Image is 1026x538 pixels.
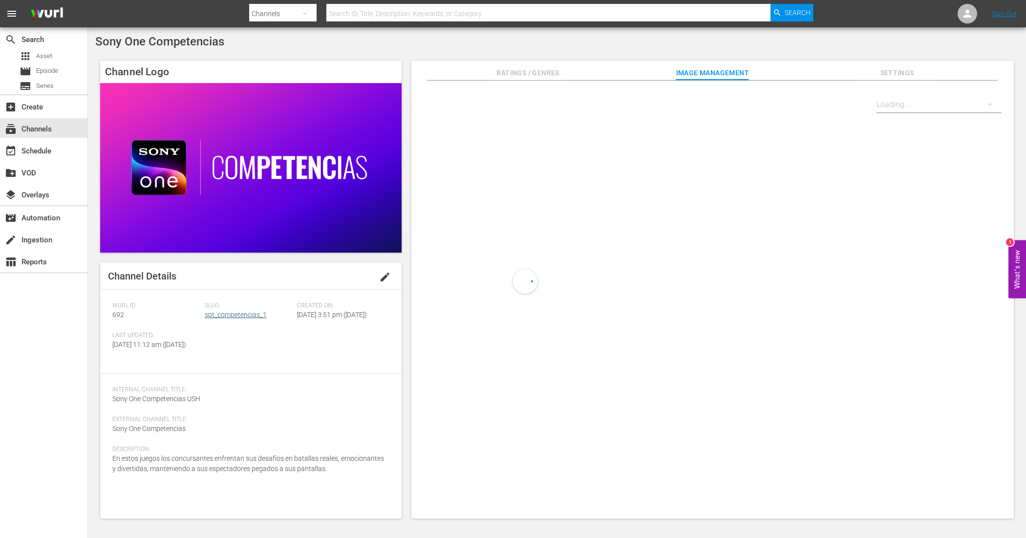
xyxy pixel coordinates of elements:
span: Description: [112,446,385,453]
span: Reports [5,256,17,268]
span: Ratings / Genres [492,67,565,79]
span: Channels [5,123,17,135]
span: VOD [5,167,17,179]
span: Create [5,101,17,113]
span: Slug: [205,302,292,310]
span: Episode [20,65,31,77]
a: spt_competencias_1 [205,311,267,319]
span: edit [379,271,391,283]
span: Automation [5,212,17,224]
span: Last Updated: [112,332,200,340]
span: En estos juegos los concursantes enfrentan sus desafíos en batallas reales, emocionantes y divert... [112,454,384,473]
span: Channel Details [108,270,176,282]
span: Schedule [5,145,17,157]
button: Search [770,4,813,22]
div: 1 [1006,238,1014,246]
span: Search [5,34,17,45]
span: Wurl ID: [112,302,200,310]
span: Sony One Competencias [95,35,224,48]
span: [DATE] 3:51 pm ([DATE]) [297,311,367,319]
span: menu [6,8,18,20]
span: Image Management [676,67,749,79]
span: Internal Channel Title: [112,386,385,394]
span: Episode [36,66,58,76]
a: Sign Out [991,10,1017,18]
img: Sony One Competencias [100,83,402,253]
span: Overlays [5,189,17,201]
img: ans4CAIJ8jUAAAAAAAAAAAAAAAAAAAAAAAAgQb4GAAAAAAAAAAAAAAAAAAAAAAAAJMjXAAAAAAAAAAAAAAAAAAAAAAAAgAT5G... [23,2,70,25]
span: Created On: [297,302,385,310]
span: Sony One Competencias [112,425,186,432]
span: Asset [20,50,31,62]
span: Settings [860,67,934,79]
h4: Channel Logo [100,61,402,83]
button: edit [373,265,397,289]
span: Asset [36,51,52,61]
span: External Channel Title: [112,416,385,424]
span: [DATE] 11:12 am ([DATE]) [112,341,186,348]
span: Sony One Competencias USH [112,395,200,403]
span: Search [785,4,811,22]
span: Series [20,80,31,92]
button: Open Feedback Widget [1008,240,1026,298]
span: Ingestion [5,234,17,246]
span: Series [36,81,54,91]
span: 692 [112,311,124,319]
